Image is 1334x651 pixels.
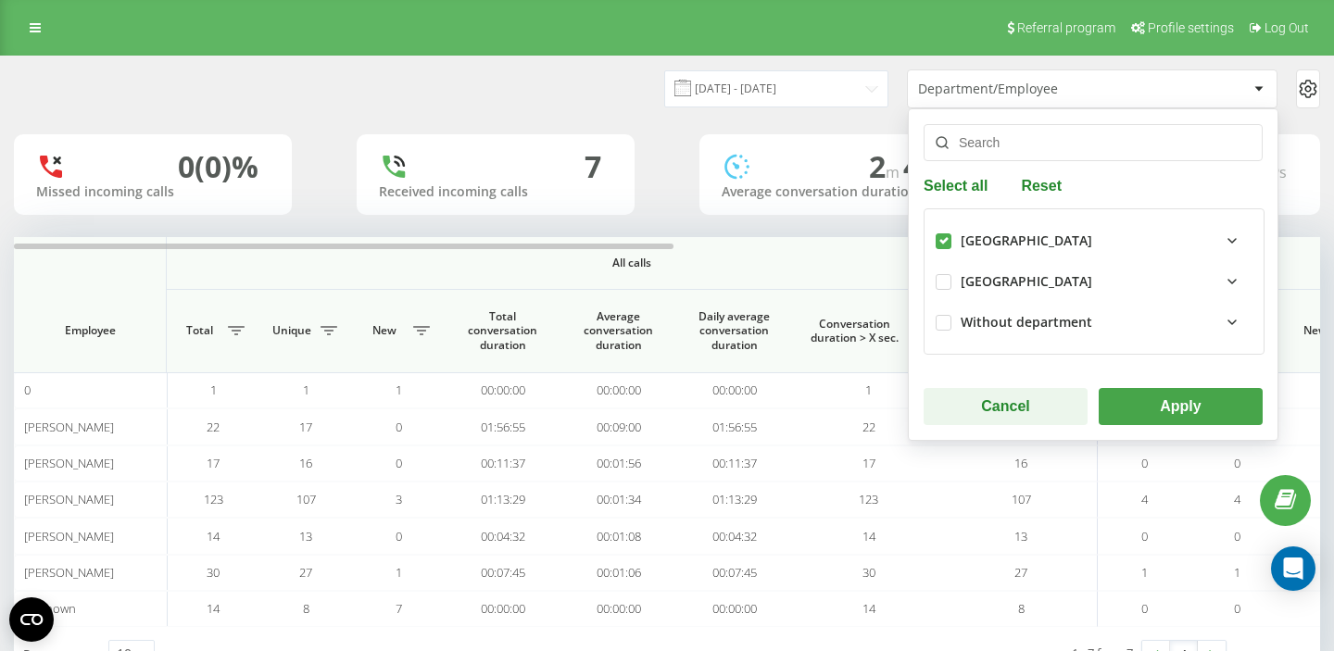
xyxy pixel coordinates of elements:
div: 7 [585,149,601,184]
span: 0 [1141,528,1148,545]
td: 00:01:34 [560,482,676,518]
td: 00:00:00 [560,372,676,408]
span: 14 [862,600,875,617]
td: 00:01:56 [560,445,676,482]
div: Department/Employee [918,81,1139,97]
span: 16 [299,455,312,471]
div: [GEOGRAPHIC_DATA] [961,233,1092,249]
span: 13 [1014,528,1027,545]
span: 0 [1234,455,1240,471]
span: 47 [903,146,944,186]
span: 1 [396,564,402,581]
span: 0 [1234,528,1240,545]
span: 3 [396,491,402,507]
span: [PERSON_NAME] [24,528,114,545]
td: 00:11:37 [445,445,560,482]
span: 17 [299,419,312,435]
div: [GEOGRAPHIC_DATA] [961,274,1092,290]
span: Unique [269,323,315,338]
td: 00:04:32 [676,518,792,554]
span: Total conversation duration [459,309,547,353]
div: Received incoming calls [379,184,612,200]
span: All calls [221,256,1042,270]
span: 0 [1234,600,1240,617]
span: 13 [299,528,312,545]
span: 1 [210,382,217,398]
span: 1 [1234,564,1240,581]
span: 14 [207,600,220,617]
td: 01:13:29 [676,482,792,518]
span: 0 [1141,600,1148,617]
td: 00:01:06 [560,555,676,591]
span: Average conversation duration [574,309,662,353]
span: 0 [396,528,402,545]
span: Daily average conversation duration [690,309,778,353]
span: 14 [207,528,220,545]
td: 00:07:45 [445,555,560,591]
td: 01:56:55 [445,408,560,444]
span: [PERSON_NAME] [24,419,114,435]
span: New [361,323,408,338]
span: 7 [396,600,402,617]
span: 27 [299,564,312,581]
td: 00:04:32 [445,518,560,554]
span: 30 [862,564,875,581]
span: 27 [1014,564,1027,581]
span: 17 [862,455,875,471]
span: 8 [303,600,309,617]
td: 00:00:00 [676,591,792,627]
button: Apply [1099,388,1263,425]
span: [PERSON_NAME] [24,491,114,507]
span: m [886,162,903,182]
span: 1 [865,382,872,398]
td: 01:56:55 [676,408,792,444]
td: 00:00:00 [445,591,560,627]
td: 00:00:00 [676,372,792,408]
span: 17 [207,455,220,471]
span: 4 [1141,491,1148,507]
td: 00:00:00 [560,591,676,627]
span: 123 [859,491,878,507]
td: 00:11:37 [676,445,792,482]
input: Search [924,124,1263,161]
span: 8 [1018,600,1025,617]
button: Select all [924,176,993,194]
span: 0 [1141,455,1148,471]
span: [PERSON_NAME] [24,455,114,471]
span: 14 [862,528,875,545]
div: Average conversation duration [722,184,955,200]
span: 0 [24,382,31,398]
span: 1 [396,382,402,398]
span: 4 [1234,491,1240,507]
span: Profile settings [1148,20,1234,35]
span: Employee [30,323,150,338]
span: 1 [303,382,309,398]
div: Without department [961,315,1092,331]
span: 123 [204,491,223,507]
span: 0 [396,419,402,435]
td: 00:09:00 [560,408,676,444]
button: Reset [1015,176,1067,194]
span: Referral program [1017,20,1115,35]
td: 01:13:29 [445,482,560,518]
span: 0 [396,455,402,471]
div: Open Intercom Messenger [1271,546,1315,591]
span: [PERSON_NAME] [24,564,114,581]
span: Conversation duration > Х sec. [801,317,908,345]
td: 00:01:08 [560,518,676,554]
button: Cancel [924,388,1088,425]
button: Open CMP widget [9,597,54,642]
span: 30 [207,564,220,581]
div: 0 (0)% [178,149,258,184]
span: Total [176,323,222,338]
td: 00:00:00 [445,372,560,408]
span: 16 [1014,455,1027,471]
span: s [1279,162,1287,182]
span: 2 [869,146,903,186]
td: 00:07:45 [676,555,792,591]
span: 107 [296,491,316,507]
span: 22 [207,419,220,435]
span: 1 [1141,564,1148,581]
span: Log Out [1265,20,1309,35]
span: 107 [1012,491,1031,507]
